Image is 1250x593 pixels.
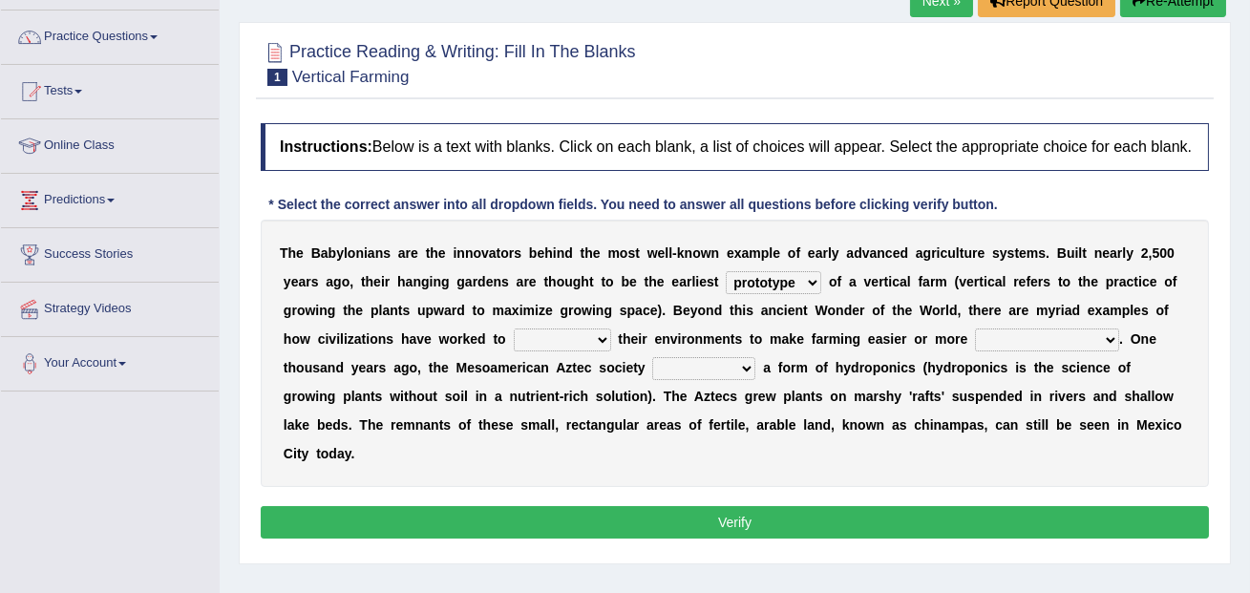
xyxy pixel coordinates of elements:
[328,245,337,261] b: b
[311,274,319,289] b: s
[456,245,465,261] b: n
[456,303,465,318] b: d
[284,274,291,289] b: y
[829,274,837,289] b: o
[979,274,984,289] b: t
[280,138,372,155] b: Instructions:
[406,274,413,289] b: a
[402,303,410,318] b: s
[907,274,911,289] b: l
[537,245,544,261] b: e
[658,245,666,261] b: e
[1133,274,1138,289] b: t
[1083,274,1091,289] b: h
[514,245,521,261] b: s
[426,245,431,261] b: t
[1142,274,1150,289] b: c
[1075,245,1079,261] b: i
[864,274,872,289] b: v
[672,245,677,261] b: -
[1122,245,1126,261] b: l
[1067,245,1075,261] b: u
[430,245,438,261] b: h
[604,303,612,318] b: g
[832,245,839,261] b: y
[539,303,545,318] b: z
[714,303,723,318] b: d
[916,245,923,261] b: a
[795,303,804,318] b: n
[995,274,1003,289] b: a
[698,303,707,318] b: o
[261,506,1209,539] button: Verify
[643,303,650,318] b: c
[553,245,557,261] b: i
[280,245,288,261] b: T
[964,245,972,261] b: u
[941,245,948,261] b: c
[481,245,489,261] b: v
[355,303,363,318] b: e
[544,245,553,261] b: h
[381,274,385,289] b: i
[648,274,657,289] b: h
[1,11,219,58] a: Practice Questions
[1102,245,1110,261] b: e
[658,303,663,318] b: )
[947,245,956,261] b: u
[348,245,356,261] b: o
[557,274,565,289] b: o
[687,274,691,289] b: r
[1149,245,1153,261] b: ,
[714,274,719,289] b: t
[978,245,985,261] b: e
[486,274,494,289] b: e
[900,245,909,261] b: d
[1063,274,1071,289] b: o
[1159,245,1167,261] b: 0
[501,274,509,289] b: s
[473,245,481,261] b: o
[730,303,734,318] b: t
[411,245,418,261] b: e
[931,245,936,261] b: r
[593,245,601,261] b: e
[746,303,753,318] b: s
[749,245,760,261] b: m
[1026,274,1030,289] b: f
[390,303,398,318] b: n
[545,303,553,318] b: e
[296,245,304,261] b: e
[1126,245,1133,261] b: y
[695,274,699,289] b: i
[692,245,701,261] b: o
[679,274,687,289] b: a
[1,283,219,330] a: Strategy Videos
[305,303,315,318] b: w
[647,245,658,261] b: w
[398,303,403,318] b: t
[379,303,383,318] b: l
[1038,245,1046,261] b: s
[769,303,777,318] b: n
[292,68,410,86] small: Vertical Farming
[406,245,411,261] b: r
[397,274,406,289] b: h
[375,245,384,261] b: n
[761,245,770,261] b: p
[500,245,509,261] b: o
[828,303,837,318] b: o
[885,245,893,261] b: c
[677,245,685,261] b: k
[620,303,627,318] b: s
[877,245,885,261] b: n
[1030,274,1038,289] b: e
[441,274,450,289] b: g
[665,245,668,261] b: l
[960,245,964,261] b: t
[493,303,504,318] b: m
[581,274,589,289] b: h
[922,274,930,289] b: a
[385,274,390,289] b: r
[548,274,557,289] b: h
